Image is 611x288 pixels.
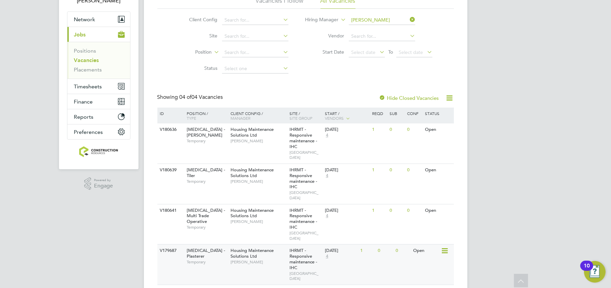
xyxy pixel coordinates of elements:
div: Start / [323,108,370,124]
input: Search for... [222,16,288,25]
div: ID [158,108,182,119]
span: [GEOGRAPHIC_DATA] [289,271,322,281]
span: Jobs [74,31,86,38]
div: Reqd [370,108,388,119]
span: Network [74,16,95,23]
span: Preferences [74,129,103,135]
div: V180639 [158,164,182,176]
span: Timesheets [74,83,102,90]
div: Open [423,164,453,176]
span: Housing Maintenance Solutions Ltd [231,248,274,259]
span: Type [187,115,196,121]
div: Site / [288,108,323,124]
div: Position / [182,108,229,124]
span: [MEDICAL_DATA] - Multi Trade Operative [187,207,225,225]
div: 10 [584,266,590,275]
div: 0 [388,164,405,176]
span: Temporary [187,179,227,184]
span: 4 [325,173,329,179]
span: [PERSON_NAME] [231,138,286,144]
label: Site [179,33,217,39]
span: Site Group [289,115,312,121]
span: IHRMT - Responsive maintenance - IHC [289,167,317,190]
div: [DATE] [325,127,369,133]
label: Client Config [179,17,217,23]
div: Showing [157,94,224,101]
a: Vacancies [74,57,99,63]
div: 1 [370,204,388,217]
div: 0 [376,244,394,257]
span: [GEOGRAPHIC_DATA] [289,150,322,160]
div: Client Config / [229,108,288,124]
button: Network [67,12,130,27]
a: Powered byEngage [84,177,113,190]
button: Reports [67,109,130,124]
div: 1 [370,164,388,176]
span: [PERSON_NAME] [231,219,286,224]
button: Jobs [67,27,130,42]
div: 0 [406,204,423,217]
div: Jobs [67,42,130,79]
div: [DATE] [325,167,369,173]
span: Temporary [187,138,227,144]
span: 04 of [180,94,192,100]
input: Select one [222,64,288,74]
span: [GEOGRAPHIC_DATA] [289,190,322,200]
div: V179687 [158,244,182,257]
span: Vendors [325,115,344,121]
div: Open [411,244,441,257]
span: [MEDICAL_DATA] - Tiler [187,167,225,178]
span: Reports [74,114,94,120]
div: Open [423,123,453,136]
label: Status [179,65,217,71]
span: Housing Maintenance Solutions Ltd [231,207,274,219]
span: IHRMT - Responsive maintenance - IHC [289,248,317,270]
div: 0 [406,123,423,136]
a: Positions [74,48,96,54]
span: Select date [399,49,423,55]
div: Sub [388,108,405,119]
div: 1 [370,123,388,136]
a: Placements [74,66,102,73]
span: Select date [351,49,375,55]
label: Position [173,49,212,56]
button: Open Resource Center, 10 new notifications [584,261,606,283]
span: [PERSON_NAME] [231,259,286,265]
img: construction-resources-logo-retina.png [79,146,118,157]
label: Hide Closed Vacancies [379,95,439,101]
div: 0 [388,123,405,136]
div: 1 [359,244,376,257]
span: Housing Maintenance Solutions Ltd [231,126,274,138]
span: IHRMT - Responsive maintenance - IHC [289,126,317,149]
button: Timesheets [67,79,130,94]
span: [PERSON_NAME] [231,179,286,184]
span: 04 Vacancies [180,94,223,100]
span: Powered by [94,177,113,183]
button: Finance [67,94,130,109]
input: Search for... [349,16,415,25]
span: 4 [325,254,329,259]
label: Start Date [305,49,344,55]
button: Preferences [67,124,130,139]
div: Open [423,204,453,217]
div: 0 [394,244,411,257]
div: Conf [406,108,423,119]
label: Hiring Manager [300,17,338,23]
span: IHRMT - Responsive maintenance - IHC [289,207,317,230]
span: 4 [325,213,329,219]
input: Search for... [222,32,288,41]
span: Manager [231,115,250,121]
div: [DATE] [325,208,369,213]
span: [MEDICAL_DATA] - Plasterer [187,248,225,259]
div: V180636 [158,123,182,136]
a: Go to home page [67,146,130,157]
span: 4 [325,133,329,138]
span: Finance [74,98,93,105]
div: 0 [406,164,423,176]
span: Engage [94,183,113,189]
div: Status [423,108,453,119]
div: V180641 [158,204,182,217]
span: Housing Maintenance Solutions Ltd [231,167,274,178]
div: [DATE] [325,248,357,254]
span: Temporary [187,225,227,230]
